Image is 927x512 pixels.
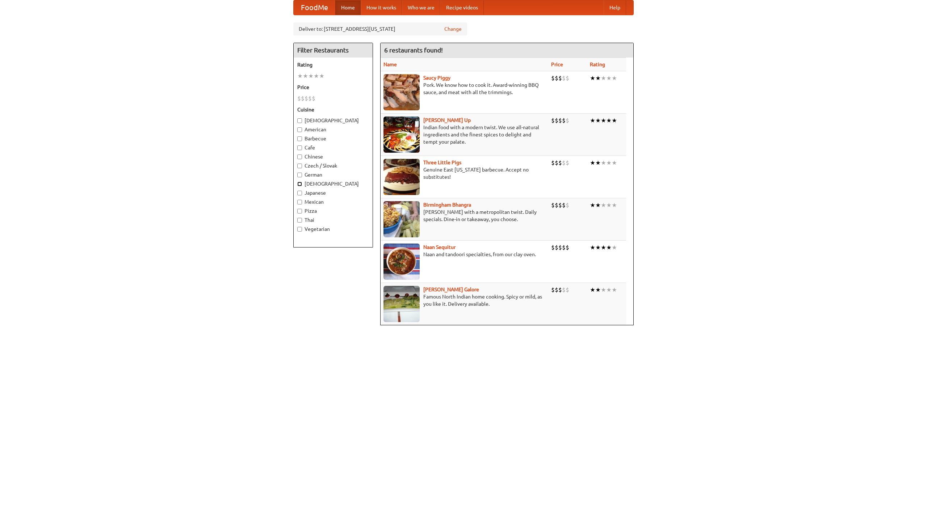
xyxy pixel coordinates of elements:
[297,136,302,141] input: Barbecue
[423,160,461,165] a: Three Little Pigs
[297,118,302,123] input: [DEMOGRAPHIC_DATA]
[297,218,302,223] input: Thai
[297,191,302,195] input: Japanese
[601,117,606,124] li: ★
[566,74,569,82] li: $
[383,208,545,223] p: [PERSON_NAME] with a metropolitan twist. Daily specials. Dine-in or takeaway, you choose.
[297,155,302,159] input: Chinese
[297,106,369,113] h5: Cuisine
[383,201,420,237] img: bhangra.jpg
[551,74,555,82] li: $
[590,117,595,124] li: ★
[297,209,302,213] input: Pizza
[423,117,471,123] b: [PERSON_NAME] Up
[361,0,402,15] a: How it works
[606,201,612,209] li: ★
[612,286,617,294] li: ★
[595,286,601,294] li: ★
[297,162,369,169] label: Czech / Slovak
[297,171,369,178] label: German
[383,251,545,258] p: Naan and tandoori specialties, from our clay oven.
[297,61,369,68] h5: Rating
[558,201,562,209] li: $
[440,0,484,15] a: Recipe videos
[562,201,566,209] li: $
[558,159,562,167] li: $
[383,62,397,67] a: Name
[551,201,555,209] li: $
[423,75,450,81] a: Saucy Piggy
[383,166,545,181] p: Genuine East [US_STATE] barbecue. Accept no substitutes!
[423,202,471,208] a: Birmingham Bhangra
[297,225,369,233] label: Vegetarian
[566,201,569,209] li: $
[566,286,569,294] li: $
[555,74,558,82] li: $
[606,286,612,294] li: ★
[297,200,302,204] input: Mexican
[297,180,369,187] label: [DEMOGRAPHIC_DATA]
[562,159,566,167] li: $
[308,72,314,80] li: ★
[558,286,562,294] li: $
[297,182,302,186] input: [DEMOGRAPHIC_DATA]
[297,72,303,80] li: ★
[297,207,369,215] label: Pizza
[601,159,606,167] li: ★
[551,244,555,251] li: $
[558,117,562,124] li: $
[551,286,555,294] li: $
[612,117,617,124] li: ★
[335,0,361,15] a: Home
[562,117,566,124] li: $
[551,159,555,167] li: $
[383,81,545,96] p: Pork. We know how to cook it. Award-winning BBQ sauce, and meat with all the trimmings.
[590,74,595,82] li: ★
[595,117,601,124] li: ★
[558,74,562,82] li: $
[383,124,545,145] p: Indian food with a modern twist. We use all-natural ingredients and the finest spices to delight ...
[601,74,606,82] li: ★
[590,244,595,251] li: ★
[297,145,302,150] input: Cafe
[312,94,315,102] li: $
[558,244,562,251] li: $
[606,244,612,251] li: ★
[383,286,420,322] img: currygalore.jpg
[606,117,612,124] li: ★
[590,201,595,209] li: ★
[595,159,601,167] li: ★
[297,198,369,206] label: Mexican
[297,84,369,91] h5: Price
[612,74,617,82] li: ★
[601,244,606,251] li: ★
[297,227,302,232] input: Vegetarian
[555,286,558,294] li: $
[384,47,443,54] ng-pluralize: 6 restaurants found!
[612,244,617,251] li: ★
[383,159,420,195] img: littlepigs.jpg
[297,127,302,132] input: American
[308,94,312,102] li: $
[595,244,601,251] li: ★
[606,74,612,82] li: ★
[566,244,569,251] li: $
[297,164,302,168] input: Czech / Slovak
[555,117,558,124] li: $
[612,159,617,167] li: ★
[595,74,601,82] li: ★
[606,159,612,167] li: ★
[423,287,479,292] b: [PERSON_NAME] Galore
[297,144,369,151] label: Cafe
[595,201,601,209] li: ★
[566,117,569,124] li: $
[555,201,558,209] li: $
[297,216,369,224] label: Thai
[294,0,335,15] a: FoodMe
[590,159,595,167] li: ★
[297,173,302,177] input: German
[590,286,595,294] li: ★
